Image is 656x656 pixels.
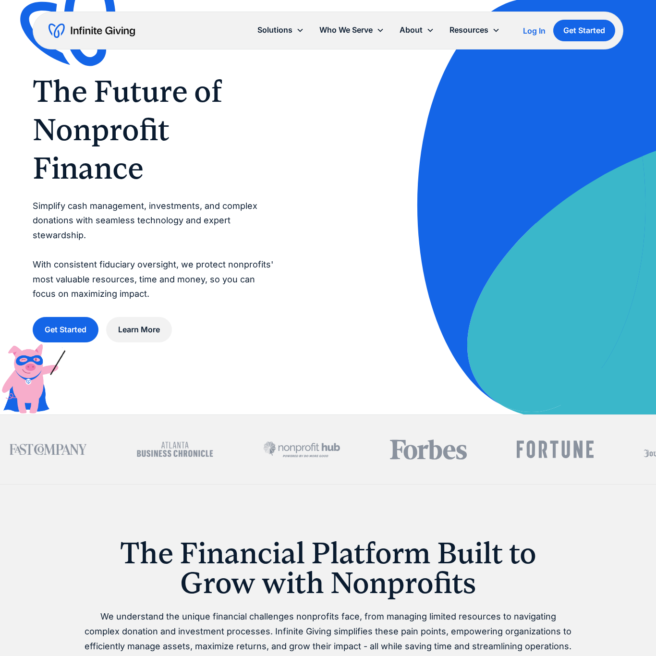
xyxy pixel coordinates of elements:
[33,72,278,187] h1: The Future of Nonprofit Finance
[33,317,98,342] a: Get Started
[82,538,574,598] h1: The Financial Platform Built to Grow with Nonprofits
[553,20,615,41] a: Get Started
[449,24,488,36] div: Resources
[33,199,278,302] p: Simplify cash management, investments, and complex donations with seamless technology and expert ...
[319,24,373,36] div: Who We Serve
[257,24,292,36] div: Solutions
[400,24,423,36] div: About
[82,609,574,654] p: We understand the unique financial challenges nonprofits face, from managing limited resources to...
[523,27,546,35] div: Log In
[106,317,172,342] a: Learn More
[523,25,546,36] a: Log In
